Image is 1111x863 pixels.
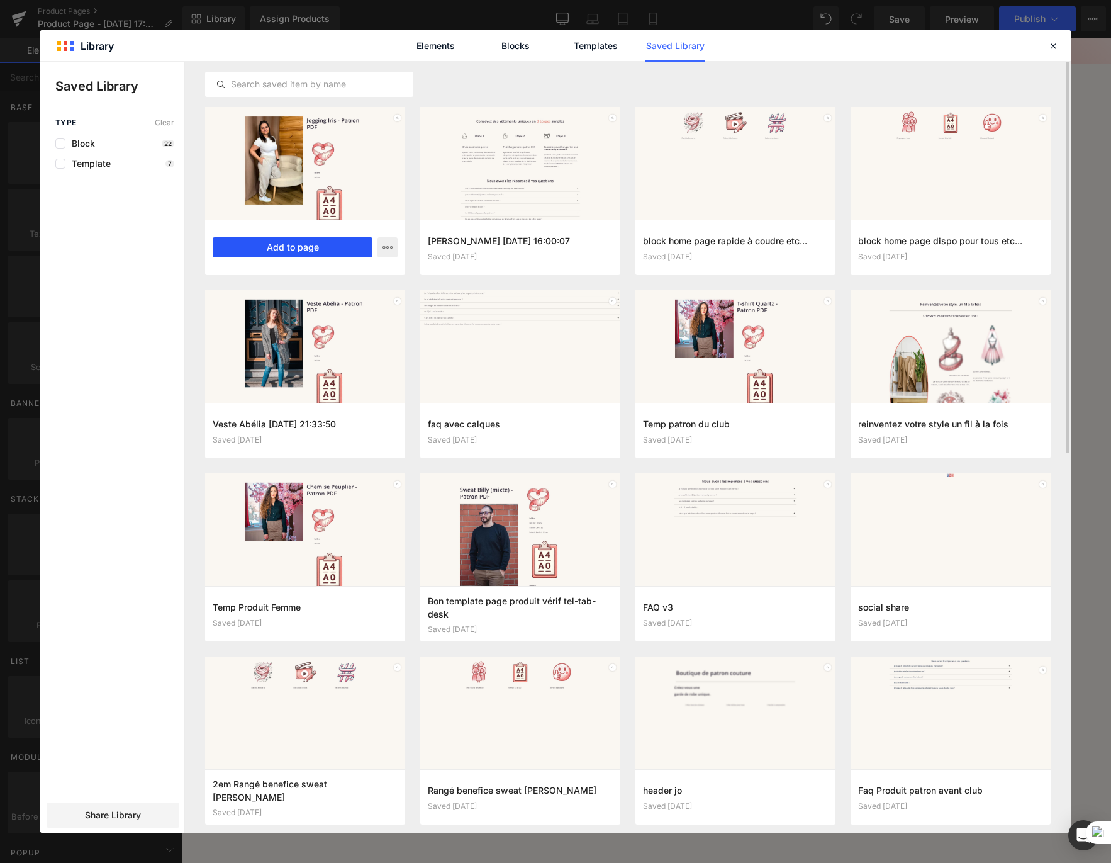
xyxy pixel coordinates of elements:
div: Saved [DATE] [858,252,1043,261]
span: €9.49 [641,218,666,236]
div: Saved [DATE] [858,619,1043,628]
input: Search saved item by name [206,77,413,92]
div: Saved [DATE] [428,436,613,444]
a: Saved Library [645,30,705,62]
div: v 4.0.25 [35,20,62,30]
a: Blocks [486,30,545,62]
a: Add Single Section [470,712,583,737]
h3: FAQ v3 [643,601,828,614]
img: Blouse Aster [98,526,140,589]
div: Saved [DATE] [213,436,398,444]
a: Blouse Aster [194,526,240,593]
h3: header jo [643,784,828,797]
span: Homme [355,106,389,118]
div: Saved [DATE] [858,436,1043,444]
h3: block home page dispo pour tous etc... [858,234,1043,247]
span: Type [55,118,77,127]
span: Block [65,138,95,149]
summary: Recherche [119,52,147,79]
img: Blouse Aster [340,526,381,589]
summary: Enfant [462,99,515,125]
div: Domaine: [DOMAIN_NAME] [33,33,142,43]
img: tab_keywords_by_traffic_grey.svg [143,73,153,83]
h3: 2em Rangé benefice sweat [PERSON_NAME] [213,777,398,803]
h3: Rangé benefice sweat [PERSON_NAME] [428,784,613,797]
label: Quantity [474,307,833,322]
h3: [PERSON_NAME] [DATE] 16:00:07 [428,234,613,247]
a: Explore Blocks [347,712,460,737]
button: Add to page [213,237,372,257]
div: Saved [DATE] [213,619,398,628]
h3: Veste Abélia [DATE] 21:33:50 [213,417,398,431]
h3: block home page rapide à coudre etc... [643,234,828,247]
span: Template [65,159,111,169]
summary: Femme [406,99,462,125]
span: Enfant [469,106,498,118]
div: Open Intercom Messenger [1068,820,1098,850]
img: Blouse Aster [146,526,187,589]
a: EnjoyCouture [416,39,513,93]
a: Accessoires [515,99,582,125]
h3: reinventez votre style un fil à la fois [858,417,1043,431]
a: Elements [406,30,466,62]
h3: Faq Produit patron avant club [858,784,1043,797]
h3: faq avec calques [428,417,613,431]
summary: Homme [348,99,406,125]
a: Blouse Aster [98,526,143,593]
div: Domaine [65,74,97,82]
span: 🎁 Profitez de -10% sur une sélection de patron [329,5,601,20]
a: Blouse Aster [388,526,433,593]
div: Saved [DATE] [213,808,398,817]
button: Annonce précédente [109,1,137,25]
div: Saved [DATE] [428,802,613,811]
div: Mots-clés [157,74,193,82]
p: 22 [162,140,174,147]
h3: social share [858,601,1043,614]
span: Default Title [488,271,549,297]
span: Femme [413,106,445,118]
div: Saved [DATE] [643,802,828,811]
a: Blouse Aster [291,526,337,593]
img: Blouse Aster [194,526,236,589]
h3: Bon template page produit vérif tel-tab-desk [428,594,613,620]
img: Blouse Aster [291,526,333,589]
a: Blouse Aster [611,198,695,213]
div: Saved [DATE] [643,619,828,628]
span: Accessoires [522,106,574,118]
h3: Temp patron du club [643,417,828,431]
span: Clear [155,118,174,127]
img: logo_orange.svg [20,20,30,30]
div: Saved [DATE] [428,252,613,261]
p: or Drag & Drop elements from left sidebar [108,747,822,756]
img: EnjoyCouture [421,43,509,87]
label: Title [474,254,833,269]
img: Blouse Aster [243,526,284,589]
button: Annonce suivante [793,1,820,25]
img: website_grey.svg [20,33,30,43]
span: Assign a product [315,189,399,201]
div: Saved [DATE] [858,802,1043,811]
img: Blouse Aster [169,191,384,516]
p: 7 [165,160,174,167]
img: Blouse Aster [388,526,430,589]
div: Saved [DATE] [428,625,613,634]
a: Blouse Aster [340,526,385,593]
span: and use this template to present it on live store [315,188,639,203]
p: Saved Library [55,77,184,96]
h3: Temp Produit Femme [213,601,398,614]
a: Blouse Aster [243,526,288,593]
a: Templates [566,30,625,62]
button: Add To Cart [606,354,700,383]
div: Saved [DATE] [643,436,828,444]
div: Saved [DATE] [643,252,828,261]
a: Blouse Aster [146,526,191,593]
span: Share Library [85,809,141,821]
img: tab_domain_overview_orange.svg [51,73,61,83]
